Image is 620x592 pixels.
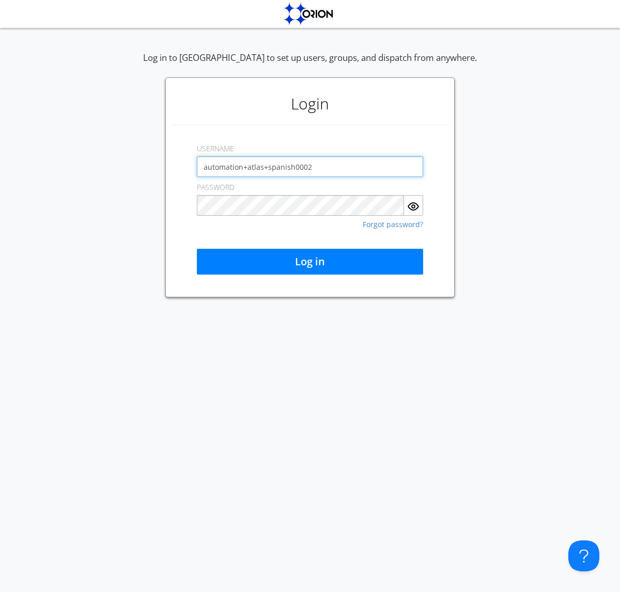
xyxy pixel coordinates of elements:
[407,200,420,213] img: eye.svg
[143,52,477,77] div: Log in to [GEOGRAPHIC_DATA] to set up users, groups, and dispatch from anywhere.
[197,182,235,193] label: PASSWORD
[171,83,449,124] h1: Login
[197,143,234,154] label: USERNAME
[568,540,599,571] iframe: Toggle Customer Support
[363,221,423,228] a: Forgot password?
[197,195,404,216] input: Password
[404,195,423,216] button: Show Password
[197,249,423,275] button: Log in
